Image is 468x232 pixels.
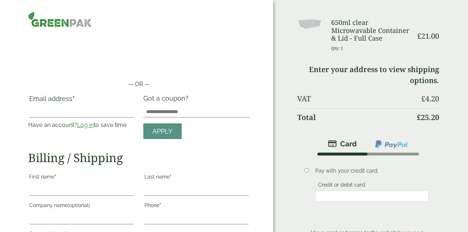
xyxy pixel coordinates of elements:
abbr: required [170,174,171,180]
span: £ [417,112,421,122]
td: Enter your address to view shipping options. [297,61,439,89]
h2: Billing / Shipping [28,151,250,165]
a: Apply [143,123,182,139]
p: Have an account? to save time [28,121,135,130]
bdi: 25.20 [417,112,439,122]
img: GreenPak Supplies [28,12,92,27]
small: Qty: 1 [331,45,343,51]
label: Phone [144,200,249,213]
label: Email address [29,96,133,106]
label: First name [29,172,133,184]
p: — OR — [28,80,250,89]
span: £ [417,31,421,41]
span: Apply [152,127,173,135]
h3: 650ml clear Microwavable Container & Lid - Full Case [331,19,412,42]
iframe: Secure payment input frame [28,56,250,71]
span: £ [421,94,425,104]
img: stripe.png [328,139,357,148]
p: Pay with your credit card. [315,167,429,175]
span: (optional) [68,202,90,208]
label: Last name [144,172,249,184]
iframe: Secure card payment input frame [317,193,426,199]
th: Total [297,108,412,126]
bdi: 21.00 [417,31,439,41]
img: ppcp-gateway.png [374,139,408,149]
a: Log in [77,121,94,128]
th: VAT [297,90,412,108]
abbr: required [54,174,56,180]
label: Got a coupon? [143,94,192,106]
label: Company name [29,200,133,213]
abbr: required [159,202,161,208]
bdi: 4.20 [421,94,439,104]
abbr: required [72,95,75,102]
label: Credit or debit card [315,182,368,190]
